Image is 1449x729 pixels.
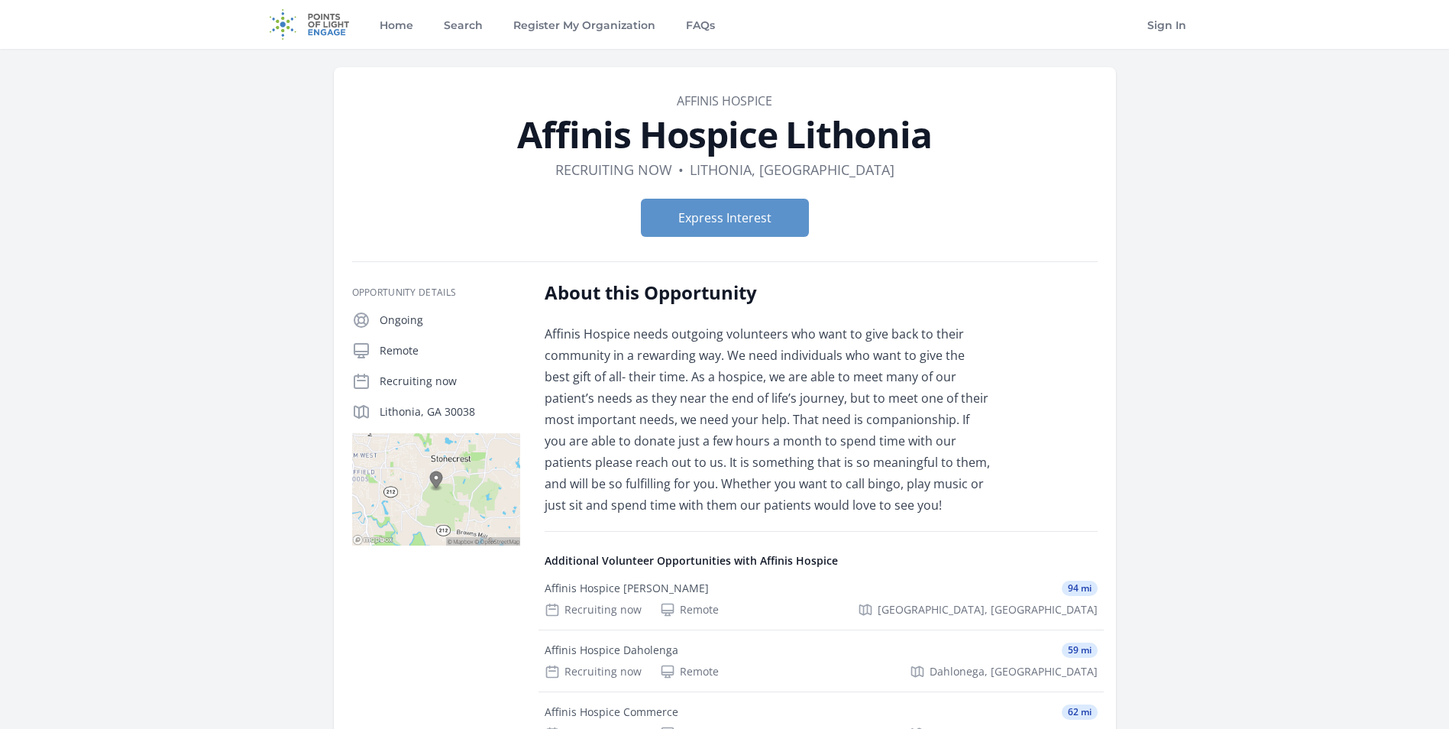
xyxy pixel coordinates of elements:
span: 59 mi [1062,643,1098,658]
span: [GEOGRAPHIC_DATA], [GEOGRAPHIC_DATA] [878,602,1098,617]
div: Recruiting now [545,664,642,679]
span: 62 mi [1062,705,1098,720]
div: Affinis Hospice Daholenga [545,643,678,658]
p: Ongoing [380,313,520,328]
img: Map [352,433,520,546]
span: Dahlonega, [GEOGRAPHIC_DATA] [930,664,1098,679]
h2: About this Opportunity [545,280,991,305]
a: Affinis Hospice [677,92,772,109]
div: Remote [660,602,719,617]
dd: Lithonia, [GEOGRAPHIC_DATA] [690,159,894,180]
div: Affinis Hospice Commerce [545,705,678,720]
h3: Opportunity Details [352,287,520,299]
p: Remote [380,343,520,358]
dd: Recruiting now [555,159,672,180]
div: Affinis Hospice [PERSON_NAME] [545,581,709,596]
span: 94 mi [1062,581,1098,596]
p: Affinis Hospice needs outgoing volunteers who want to give back to their community in a rewarding... [545,323,991,516]
button: Express Interest [641,199,809,237]
p: Recruiting now [380,374,520,389]
a: Affinis Hospice [PERSON_NAME] 94 mi Recruiting now Remote [GEOGRAPHIC_DATA], [GEOGRAPHIC_DATA] [539,569,1104,630]
p: Lithonia, GA 30038 [380,404,520,420]
div: Remote [660,664,719,679]
h1: Affinis Hospice Lithonia [352,116,1098,153]
a: Affinis Hospice Daholenga 59 mi Recruiting now Remote Dahlonega, [GEOGRAPHIC_DATA] [539,630,1104,692]
div: • [678,159,684,180]
div: Recruiting now [545,602,642,617]
h4: Additional Volunteer Opportunities with Affinis Hospice [545,553,1098,569]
